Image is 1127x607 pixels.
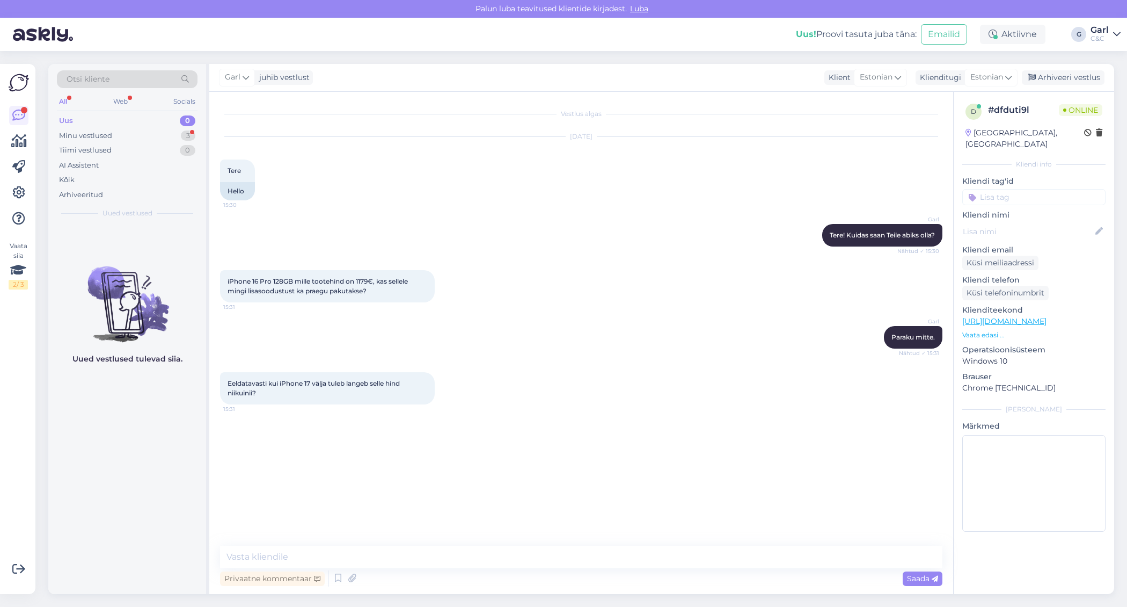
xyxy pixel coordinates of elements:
div: Privaatne kommentaar [220,572,325,586]
div: [PERSON_NAME] [962,404,1106,414]
p: Kliendi tag'id [962,176,1106,187]
div: Vestlus algas [220,109,942,119]
span: Garl [225,71,240,83]
div: Minu vestlused [59,131,112,141]
span: Garl [899,317,939,326]
span: Estonian [860,71,892,83]
div: Kliendi info [962,160,1106,169]
div: G [1071,27,1086,42]
img: Askly Logo [9,73,29,93]
span: Paraku mitte. [891,333,935,341]
div: Küsi telefoninumbrit [962,286,1049,300]
div: Hello [220,182,255,200]
a: GarlC&C [1091,26,1121,43]
div: All [57,95,69,109]
div: 0 [180,145,195,156]
div: Tiimi vestlused [59,145,112,156]
div: 0 [180,115,195,126]
div: 2 / 3 [9,280,28,290]
span: 15:30 [223,201,264,209]
div: Arhiveeri vestlus [1022,70,1104,85]
div: Garl [1091,26,1109,34]
p: Chrome [TECHNICAL_ID] [962,382,1106,394]
p: Kliendi telefon [962,274,1106,286]
span: Tere [228,167,241,175]
span: Luba [627,4,652,13]
button: Emailid [921,24,967,45]
span: 15:31 [223,405,264,413]
div: Aktiivne [980,25,1045,44]
p: Märkmed [962,421,1106,432]
span: Nähtud ✓ 15:30 [897,247,939,255]
span: Tere! Kuidas saan Teile abiks olla? [830,231,935,239]
input: Lisa nimi [963,226,1093,237]
div: Arhiveeritud [59,190,103,200]
div: Vaata siia [9,241,28,290]
div: juhib vestlust [255,72,310,83]
a: [URL][DOMAIN_NAME] [962,316,1046,326]
div: Web [111,95,130,109]
div: C&C [1091,34,1109,43]
span: Online [1059,104,1102,116]
p: Windows 10 [962,356,1106,367]
div: Klient [824,72,851,83]
p: Vaata edasi ... [962,330,1106,340]
p: Klienditeekond [962,305,1106,316]
div: Kõik [59,175,75,185]
span: Saada [907,574,938,583]
div: Uus [59,115,73,126]
span: 15:31 [223,303,264,311]
span: Uued vestlused [103,208,152,218]
div: Socials [171,95,197,109]
div: 3 [181,131,195,141]
p: Brauser [962,371,1106,382]
div: Proovi tasuta juba täna: [796,28,917,41]
div: Küsi meiliaadressi [962,256,1038,270]
div: Klienditugi [916,72,961,83]
p: Kliendi email [962,244,1106,256]
div: # dfduti9l [988,104,1059,117]
p: Operatsioonisüsteem [962,344,1106,356]
span: iPhone 16 Pro 128GB mille tootehind on 1179€, kas sellele mingi lisasoodustust ka praegu pakutakse? [228,277,409,295]
div: AI Assistent [59,160,99,171]
span: d [971,107,976,115]
input: Lisa tag [962,189,1106,205]
span: Eeldatavasti kui iPhone 17 välja tuleb langeb selle hind niikuinii? [228,379,401,397]
span: Garl [899,215,939,223]
span: Nähtud ✓ 15:31 [899,349,939,357]
span: Otsi kliente [67,74,109,85]
p: Kliendi nimi [962,209,1106,221]
span: Estonian [970,71,1003,83]
b: Uus! [796,29,816,39]
img: No chats [48,247,206,344]
p: Uued vestlused tulevad siia. [72,353,182,365]
div: [GEOGRAPHIC_DATA], [GEOGRAPHIC_DATA] [965,127,1084,150]
div: [DATE] [220,132,942,141]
